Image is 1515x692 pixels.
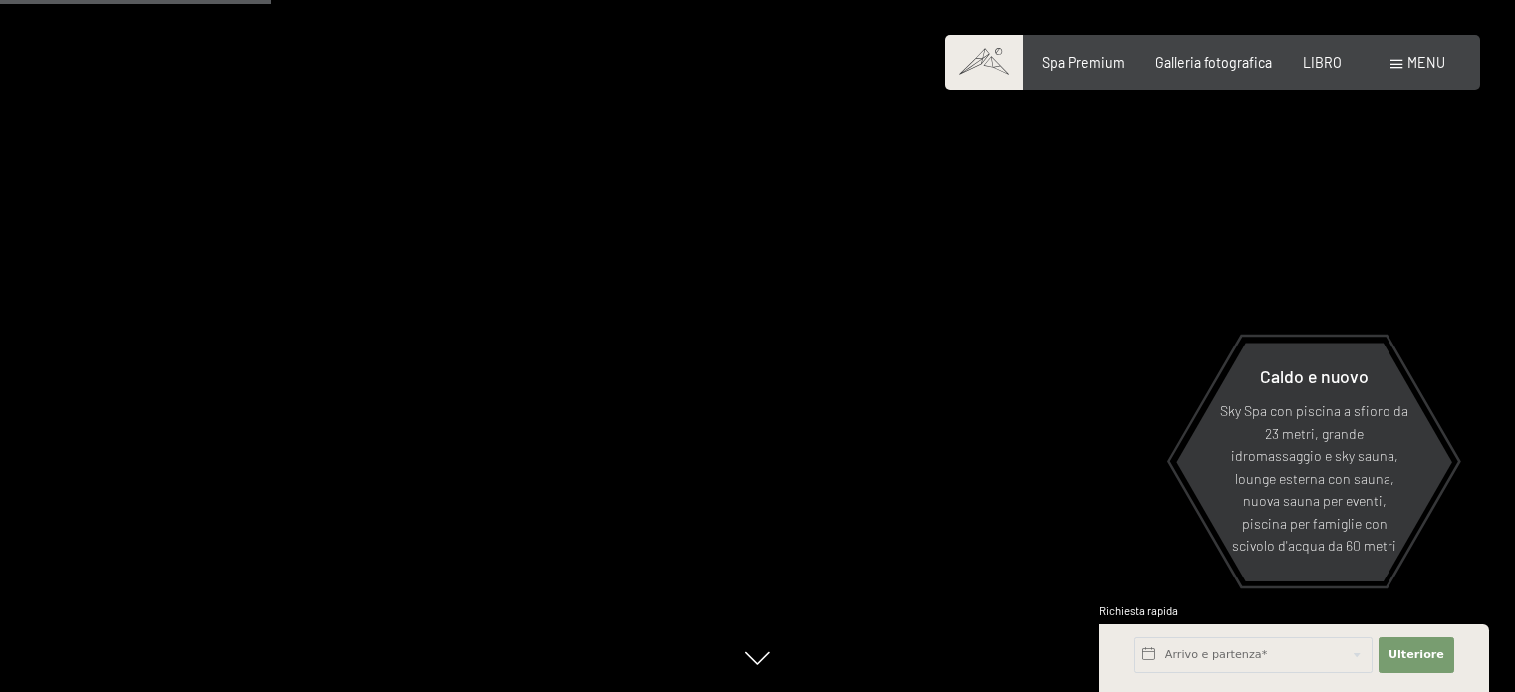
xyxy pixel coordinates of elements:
font: menu [1407,54,1445,71]
font: Caldo e nuovo [1260,365,1369,387]
a: Galleria fotografica [1155,54,1272,71]
font: Ulteriore [1389,648,1444,661]
a: Spa Premium [1042,54,1125,71]
a: Caldo e nuovo Sky Spa con piscina a sfioro da 23 metri, grande idromassaggio e sky sauna, lounge ... [1175,342,1453,582]
font: Richiesta rapida [1099,604,1178,617]
font: Sky Spa con piscina a sfioro da 23 metri, grande idromassaggio e sky sauna, lounge esterna con sa... [1220,402,1408,554]
a: LIBRO [1303,54,1342,71]
button: Ulteriore [1379,637,1454,673]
